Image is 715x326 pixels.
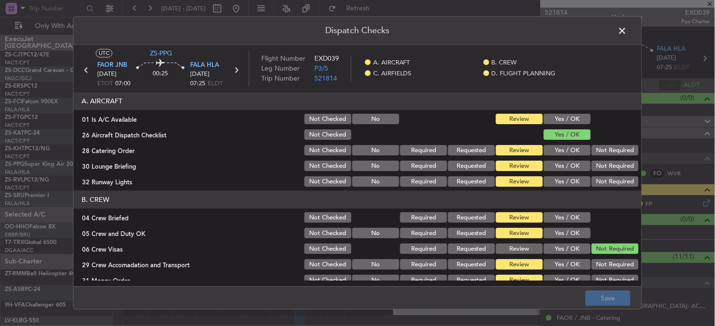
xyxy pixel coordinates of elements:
[496,177,543,187] button: Review
[496,161,543,172] button: Review
[544,275,591,286] button: Yes / OK
[544,130,591,140] button: Yes / OK
[544,114,591,125] button: Yes / OK
[544,177,591,187] button: Yes / OK
[496,213,543,223] button: Review
[592,244,639,254] button: Not Required
[592,177,639,187] button: Not Required
[592,145,639,156] button: Not Required
[544,213,591,223] button: Yes / OK
[492,69,556,79] span: D. FLIGHT PLANNING
[544,244,591,254] button: Yes / OK
[544,145,591,156] button: Yes / OK
[496,145,543,156] button: Review
[496,275,543,286] button: Review
[496,244,543,254] button: Review
[496,260,543,270] button: Review
[592,260,639,270] button: Not Required
[496,114,543,125] button: Review
[544,161,591,172] button: Yes / OK
[544,228,591,239] button: Yes / OK
[592,161,639,172] button: Not Required
[544,260,591,270] button: Yes / OK
[496,228,543,239] button: Review
[73,17,642,45] header: Dispatch Checks
[592,275,639,286] button: Not Required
